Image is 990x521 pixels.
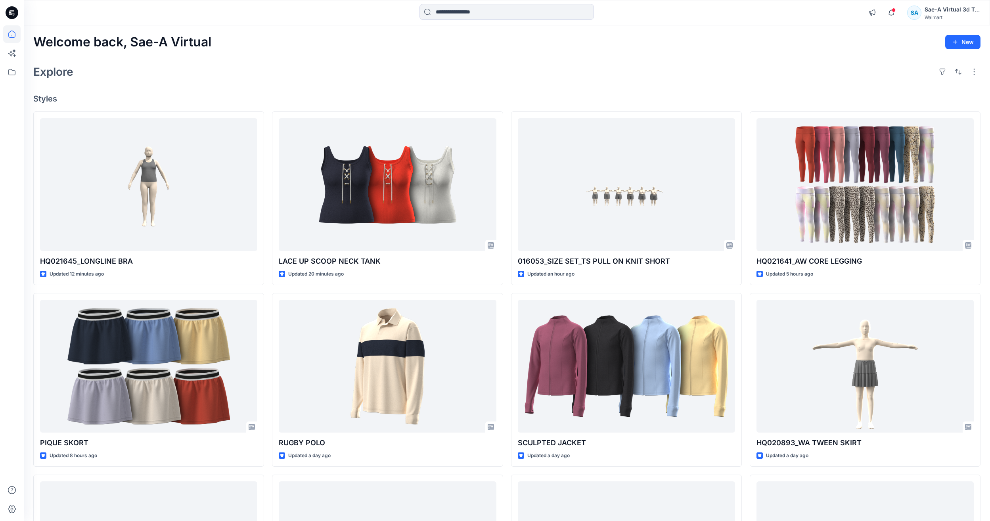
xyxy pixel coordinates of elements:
[527,270,574,278] p: Updated an hour ago
[527,452,570,460] p: Updated a day ago
[40,118,257,251] a: HQ021645_LONGLINE BRA
[40,437,257,448] p: PIQUE SKORT
[756,437,974,448] p: HQ020893_WA TWEEN SKIRT
[907,6,921,20] div: SA
[945,35,980,49] button: New
[756,256,974,267] p: HQ021641_AW CORE LEGGING
[925,14,980,20] div: Walmart
[766,270,813,278] p: Updated 5 hours ago
[756,118,974,251] a: HQ021641_AW CORE LEGGING
[50,270,104,278] p: Updated 12 minutes ago
[279,256,496,267] p: LACE UP SCOOP NECK TANK
[518,118,735,251] a: 016053_SIZE SET_TS PULL ON KNIT SHORT
[33,35,211,50] h2: Welcome back, Sae-A Virtual
[518,437,735,448] p: SCULPTED JACKET
[40,300,257,433] a: PIQUE SKORT
[279,300,496,433] a: RUGBY POLO
[50,452,97,460] p: Updated 8 hours ago
[279,118,496,251] a: LACE UP SCOOP NECK TANK
[40,256,257,267] p: HQ021645_LONGLINE BRA
[33,94,980,103] h4: Styles
[518,256,735,267] p: 016053_SIZE SET_TS PULL ON KNIT SHORT
[766,452,808,460] p: Updated a day ago
[279,437,496,448] p: RUGBY POLO
[756,300,974,433] a: HQ020893_WA TWEEN SKIRT
[33,65,73,78] h2: Explore
[288,452,331,460] p: Updated a day ago
[288,270,344,278] p: Updated 20 minutes ago
[518,300,735,433] a: SCULPTED JACKET
[925,5,980,14] div: Sae-A Virtual 3d Team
